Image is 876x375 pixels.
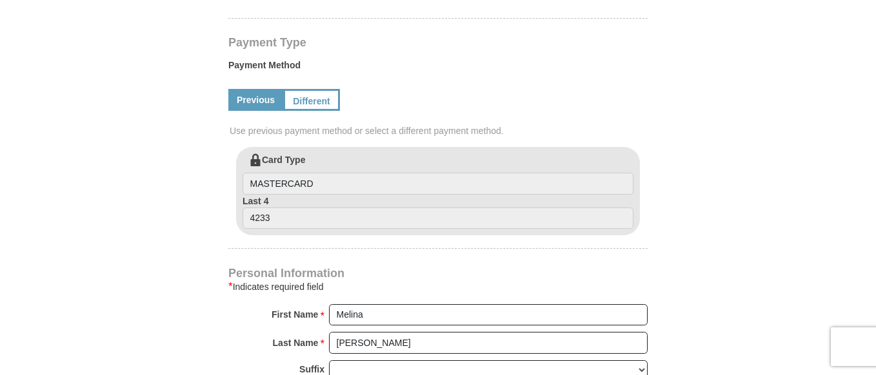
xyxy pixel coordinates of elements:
[243,173,633,195] input: Card Type
[243,207,633,229] input: Last 4
[228,37,648,48] h4: Payment Type
[272,305,318,323] strong: First Name
[230,124,649,137] span: Use previous payment method or select a different payment method.
[228,268,648,278] h4: Personal Information
[228,59,648,78] label: Payment Method
[243,153,633,195] label: Card Type
[243,195,633,229] label: Last 4
[228,89,283,111] a: Previous
[228,279,648,294] div: Indicates required field
[283,89,340,111] a: Different
[273,334,319,352] strong: Last Name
